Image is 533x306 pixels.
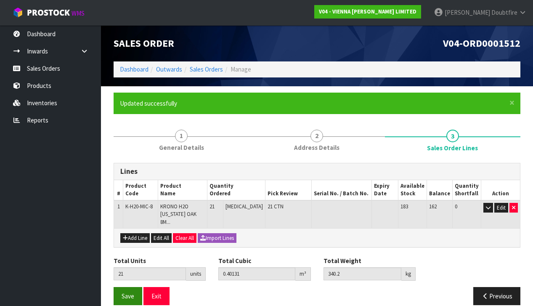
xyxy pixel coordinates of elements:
[455,203,457,210] span: 0
[151,233,172,243] button: Edit All
[123,180,158,200] th: Product Code
[160,203,196,226] span: KRONO H2O [US_STATE] OAK 8M...
[481,180,520,200] th: Action
[173,233,196,243] button: Clear All
[218,267,295,280] input: Total Cubic
[159,143,204,152] span: General Details
[114,256,146,265] label: Total Units
[120,168,514,176] h3: Lines
[120,233,150,243] button: Add Line
[13,7,23,18] img: cube-alt.png
[324,256,361,265] label: Total Weight
[156,65,182,73] a: Outwards
[509,97,514,109] span: ×
[114,37,174,50] span: Sales Order
[114,287,142,305] button: Save
[401,267,416,281] div: kg
[231,65,251,73] span: Manage
[209,203,215,210] span: 21
[218,256,251,265] label: Total Cubic
[427,180,452,200] th: Balance
[445,8,490,16] span: [PERSON_NAME]
[186,267,206,281] div: units
[295,267,311,281] div: m³
[265,180,312,200] th: Pick Review
[310,130,323,142] span: 2
[120,99,177,107] span: Updated successfully
[158,180,207,200] th: Product Name
[324,267,401,280] input: Total Weight
[319,8,416,15] strong: V04 - VIENNA [PERSON_NAME] LIMITED
[117,203,120,210] span: 1
[473,287,520,305] button: Previous
[443,37,520,50] span: V04-ORD0001512
[72,9,85,17] small: WMS
[120,65,148,73] a: Dashboard
[125,203,153,210] span: K-H20-MIC-8
[207,180,265,200] th: Quantity Ordered
[27,7,70,18] span: ProStock
[311,180,371,200] th: Serial No. / Batch No.
[143,287,170,305] button: Exit
[427,144,478,152] span: Sales Order Lines
[175,130,188,142] span: 1
[372,180,398,200] th: Expiry Date
[446,130,459,142] span: 3
[225,203,263,210] span: [MEDICAL_DATA]
[398,180,427,200] th: Available Stock
[114,267,186,280] input: Total Units
[190,65,223,73] a: Sales Orders
[294,143,339,152] span: Address Details
[268,203,284,210] span: 21 CTN
[452,180,481,200] th: Quantity Shortfall
[114,180,123,200] th: #
[494,203,508,213] button: Edit
[429,203,437,210] span: 162
[122,292,134,300] span: Save
[400,203,408,210] span: 183
[198,233,236,243] button: Import Lines
[491,8,517,16] span: Doubtfire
